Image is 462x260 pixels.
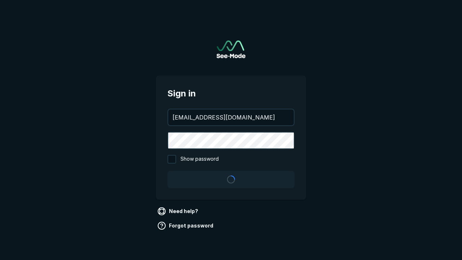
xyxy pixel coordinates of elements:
a: Forgot password [156,220,216,231]
span: Show password [180,155,219,164]
input: your@email.com [168,109,294,125]
span: Sign in [167,87,295,100]
a: Go to sign in [217,40,245,58]
a: Need help? [156,205,201,217]
img: See-Mode Logo [217,40,245,58]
